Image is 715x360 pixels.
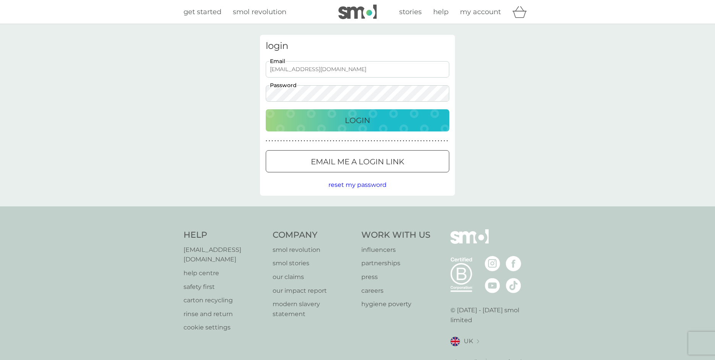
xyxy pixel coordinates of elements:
[273,299,354,319] a: modern slavery statement
[233,8,286,16] span: smol revolution
[327,139,328,143] p: ●
[485,256,500,271] img: visit the smol Instagram page
[353,139,355,143] p: ●
[348,139,349,143] p: ●
[328,181,387,188] span: reset my password
[301,139,302,143] p: ●
[485,278,500,293] img: visit the smol Youtube page
[361,272,431,282] a: press
[292,139,294,143] p: ●
[420,139,422,143] p: ●
[341,139,343,143] p: ●
[397,139,398,143] p: ●
[374,139,375,143] p: ●
[385,139,387,143] p: ●
[441,139,442,143] p: ●
[361,258,431,268] a: partnerships
[304,139,305,143] p: ●
[266,150,449,172] button: Email me a login link
[409,139,410,143] p: ●
[318,139,320,143] p: ●
[477,339,479,344] img: select a new location
[450,229,489,255] img: smol
[429,139,431,143] p: ●
[330,139,331,143] p: ●
[338,5,377,19] img: smol
[394,139,396,143] p: ●
[273,258,354,268] p: smol stories
[460,6,501,18] a: my account
[273,245,354,255] a: smol revolution
[309,139,311,143] p: ●
[339,139,340,143] p: ●
[184,268,265,278] a: help centre
[432,139,434,143] p: ●
[464,336,473,346] span: UK
[184,282,265,292] a: safety first
[403,139,404,143] p: ●
[450,337,460,346] img: UK flag
[400,139,401,143] p: ●
[423,139,425,143] p: ●
[399,6,422,18] a: stories
[447,139,448,143] p: ●
[273,286,354,296] a: our impact report
[361,299,431,309] a: hygiene poverty
[266,109,449,131] button: Login
[345,114,370,126] p: Login
[273,229,354,241] h4: Company
[312,139,314,143] p: ●
[362,139,364,143] p: ●
[336,139,337,143] p: ●
[356,139,357,143] p: ●
[275,139,276,143] p: ●
[444,139,445,143] p: ●
[324,139,326,143] p: ●
[406,139,407,143] p: ●
[506,256,521,271] img: visit the smol Facebook page
[184,323,265,332] p: cookie settings
[321,139,323,143] p: ●
[379,139,381,143] p: ●
[298,139,299,143] p: ●
[184,295,265,305] a: carton recycling
[361,286,431,296] p: careers
[233,6,286,18] a: smol revolution
[184,245,265,264] a: [EMAIL_ADDRESS][DOMAIN_NAME]
[273,272,354,282] a: our claims
[411,139,413,143] p: ●
[283,139,285,143] p: ●
[184,309,265,319] a: rinse and return
[311,156,404,168] p: Email me a login link
[359,139,361,143] p: ●
[184,8,221,16] span: get started
[435,139,436,143] p: ●
[289,139,291,143] p: ●
[399,8,422,16] span: stories
[269,139,270,143] p: ●
[388,139,390,143] p: ●
[266,139,267,143] p: ●
[433,6,448,18] a: help
[391,139,393,143] p: ●
[286,139,288,143] p: ●
[365,139,366,143] p: ●
[361,245,431,255] a: influencers
[271,139,273,143] p: ●
[315,139,317,143] p: ●
[438,139,439,143] p: ●
[278,139,279,143] p: ●
[450,305,532,325] p: © [DATE] - [DATE] smol limited
[361,229,431,241] h4: Work With Us
[512,4,531,19] div: basket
